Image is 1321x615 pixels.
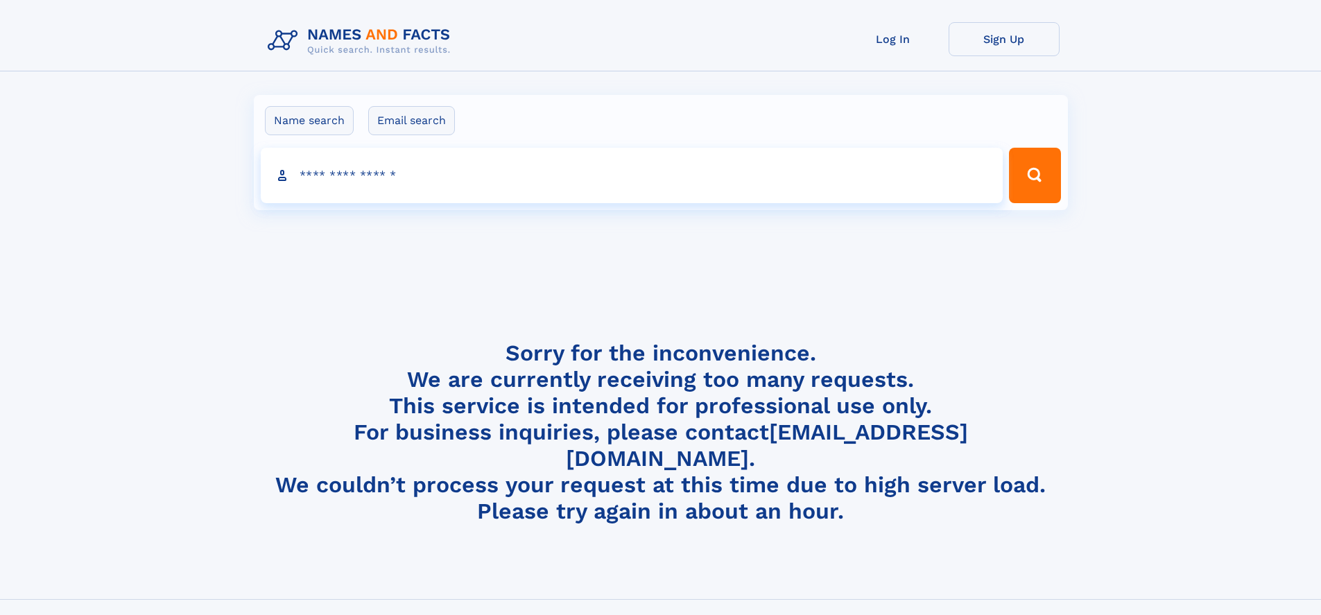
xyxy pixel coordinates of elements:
[838,22,949,56] a: Log In
[265,106,354,135] label: Name search
[262,22,462,60] img: Logo Names and Facts
[949,22,1060,56] a: Sign Up
[566,419,968,471] a: [EMAIL_ADDRESS][DOMAIN_NAME]
[1009,148,1060,203] button: Search Button
[261,148,1003,203] input: search input
[368,106,455,135] label: Email search
[262,340,1060,525] h4: Sorry for the inconvenience. We are currently receiving too many requests. This service is intend...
